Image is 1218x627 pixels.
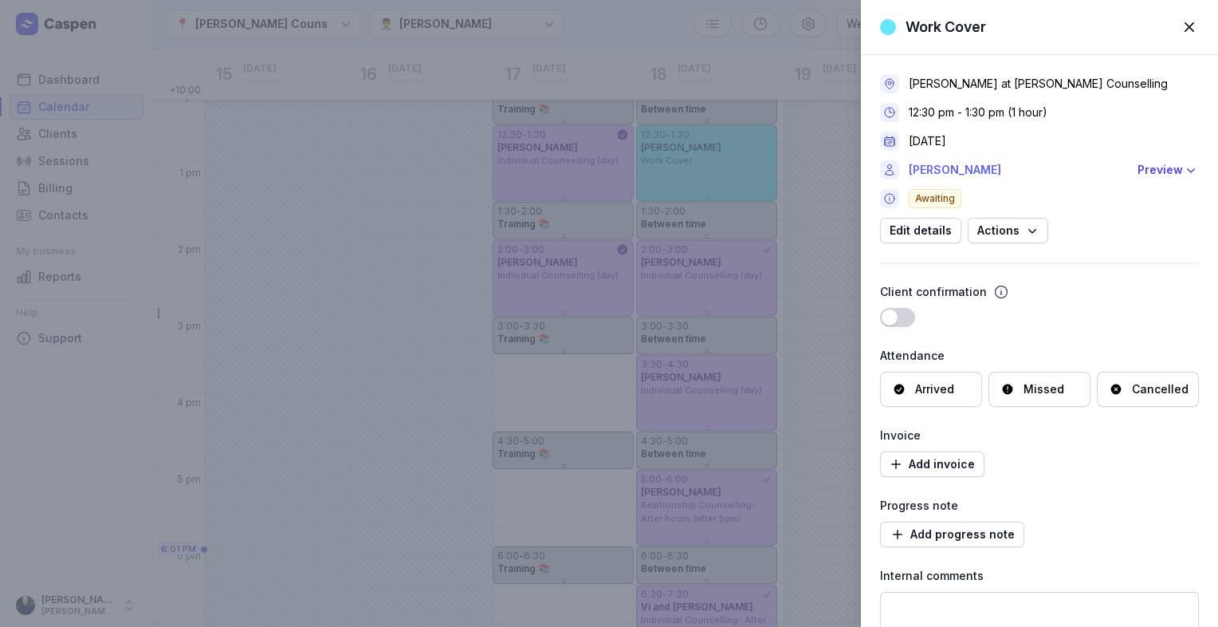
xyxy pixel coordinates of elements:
span: Add progress note [890,525,1015,544]
div: Preview [1137,160,1183,179]
div: Progress note [880,496,1199,515]
span: Actions [977,221,1039,240]
span: Awaiting [909,189,961,208]
button: Preview [1137,160,1199,179]
div: Missed [1024,381,1064,397]
div: Client confirmation [880,282,987,302]
div: Arrived [915,381,954,397]
div: Invoice [880,426,1199,445]
button: Edit details [880,218,961,243]
div: Internal comments [880,566,1199,586]
div: Cancelled [1132,381,1189,397]
div: 12:30 pm - 1:30 pm (1 hour) [909,104,1047,120]
div: Attendance [880,346,1199,365]
div: [PERSON_NAME] at [PERSON_NAME] Counselling [909,76,1168,92]
button: Actions [968,218,1048,243]
a: [PERSON_NAME] [909,160,1128,179]
div: [DATE] [909,133,946,149]
span: Edit details [890,221,952,240]
div: Work Cover [906,18,986,37]
span: Add invoice [890,455,975,474]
